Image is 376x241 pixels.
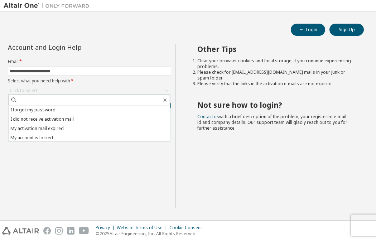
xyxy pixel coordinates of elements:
[55,227,63,235] img: instagram.svg
[67,227,74,235] img: linkedin.svg
[10,88,38,93] div: Click to select
[197,44,351,54] h2: Other Tips
[197,81,351,87] li: Please verify that the links in the activation e-mails are not expired.
[329,24,364,36] button: Sign Up
[197,100,351,110] h2: Not sure how to login?
[117,225,169,231] div: Website Terms of Use
[79,227,89,235] img: youtube.svg
[8,59,171,64] label: Email
[197,58,351,69] li: Clear your browser cookies and local storage, if you continue experiencing problems.
[197,114,347,131] span: with a brief description of the problem, your registered e-mail id and company details. Our suppo...
[197,69,351,81] li: Please check for [EMAIL_ADDRESS][DOMAIN_NAME] mails in your junk or spam folder.
[96,231,206,237] p: © 2025 Altair Engineering, Inc. All Rights Reserved.
[96,225,117,231] div: Privacy
[8,86,171,95] div: Click to select
[8,78,171,84] label: Select what you need help with
[169,225,206,231] div: Cookie Consent
[197,114,219,120] a: Contact us
[2,227,39,235] img: altair_logo.svg
[43,227,51,235] img: facebook.svg
[291,24,325,36] button: Login
[8,44,139,50] div: Account and Login Help
[9,105,170,115] li: I forgot my password
[4,2,93,9] img: Altair One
